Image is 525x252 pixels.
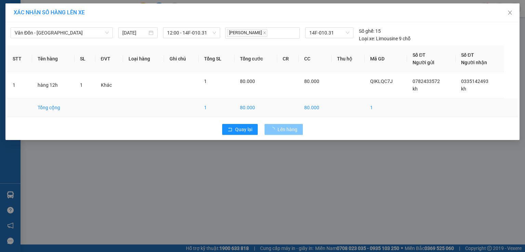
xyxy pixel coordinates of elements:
span: Số ĐT [413,52,426,58]
th: STT [7,46,32,72]
span: Quay lại [235,126,252,133]
td: 80.000 [299,98,332,117]
span: loading [270,127,278,132]
td: hàng 12h [32,72,75,98]
span: rollback [228,127,232,132]
th: CR [277,46,299,72]
span: [PERSON_NAME] [227,29,267,37]
span: kh [413,86,418,92]
th: SL [75,46,95,72]
span: 0335142493 [461,79,488,84]
th: ĐVT [95,46,123,72]
input: 13/08/2025 [122,29,147,37]
span: 1 [204,79,207,84]
div: 15 [359,27,381,35]
span: Người gửi [413,60,434,65]
span: Người nhận [461,60,487,65]
span: Lên hàng [278,126,297,133]
td: 1 [365,98,407,117]
td: 1 [199,98,234,117]
span: XÁC NHẬN SỐ HÀNG LÊN XE [14,9,85,16]
span: close [263,31,266,34]
span: Số ghế: [359,27,374,35]
span: 12:00 - 14F-010.31 [167,28,216,38]
button: rollbackQuay lại [222,124,258,135]
span: 1 [80,82,83,88]
th: Mã GD [365,46,407,72]
span: QIKLQC7J [370,79,393,84]
td: Tổng cộng [32,98,75,117]
th: Loại hàng [123,46,164,72]
span: 0782433572 [413,79,440,84]
th: Tổng SL [199,46,234,72]
th: Ghi chú [164,46,199,72]
span: 80.000 [304,79,319,84]
div: Limousine 9 chỗ [359,35,410,42]
span: kh [461,86,466,92]
th: Thu hộ [332,46,365,72]
td: 1 [7,72,32,98]
th: CC [299,46,332,72]
td: 80.000 [234,98,277,117]
th: Tên hàng [32,46,75,72]
span: Loại xe: [359,35,375,42]
button: Lên hàng [265,124,303,135]
td: Khác [95,72,123,98]
span: 14F-010.31 [309,28,349,38]
span: close [507,10,513,15]
span: 80.000 [240,79,255,84]
th: Tổng cước [234,46,277,72]
span: Số ĐT [461,52,474,58]
button: Close [500,3,520,23]
span: Vân Đồn - Hà Nội [15,28,109,38]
